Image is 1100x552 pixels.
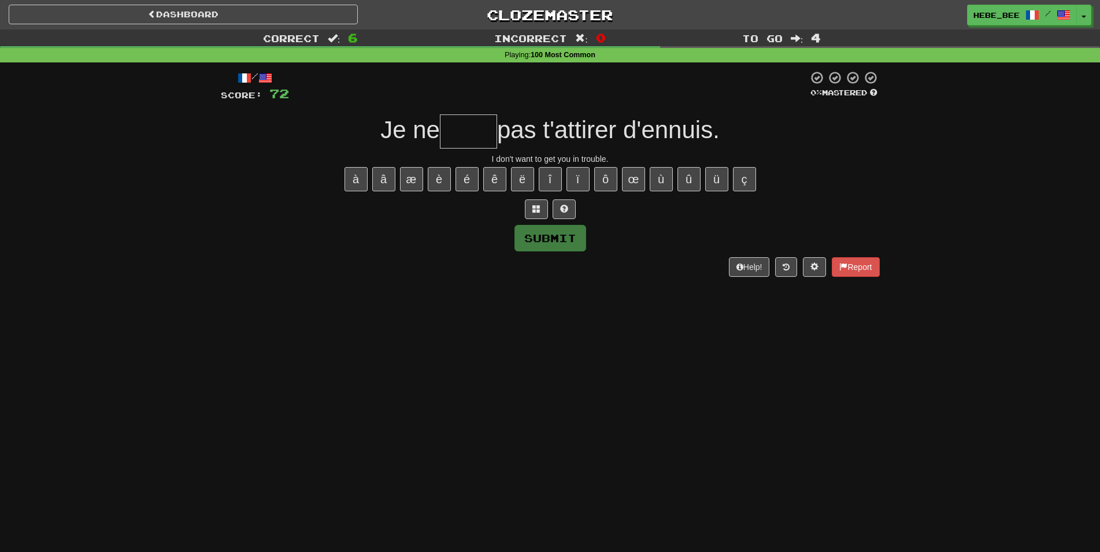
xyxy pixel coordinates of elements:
a: Clozemaster [375,5,724,25]
button: æ [400,167,423,191]
span: / [1045,9,1051,17]
span: 0 % [810,88,822,97]
span: 6 [348,31,358,45]
button: ü [705,167,728,191]
button: Help! [729,257,770,277]
span: 72 [269,86,289,101]
span: : [575,34,588,43]
span: Correct [263,32,320,44]
span: pas t'attirer d'ennuis. [497,116,720,143]
button: Submit [514,225,586,251]
div: / [221,71,289,85]
button: ç [733,167,756,191]
span: : [328,34,340,43]
button: î [539,167,562,191]
button: Round history (alt+y) [775,257,797,277]
button: Report [832,257,879,277]
a: Dashboard [9,5,358,24]
button: ù [650,167,673,191]
button: è [428,167,451,191]
button: à [345,167,368,191]
span: Incorrect [494,32,567,44]
div: I don't want to get you in trouble. [221,153,880,165]
button: œ [622,167,645,191]
button: û [677,167,701,191]
button: â [372,167,395,191]
button: ë [511,167,534,191]
span: Hebe_Bee [973,10,1020,20]
button: ï [566,167,590,191]
span: : [791,34,803,43]
span: Je ne [380,116,440,143]
button: ê [483,167,506,191]
span: To go [742,32,783,44]
span: 4 [811,31,821,45]
span: Score: [221,90,262,100]
div: Mastered [808,88,880,98]
button: ô [594,167,617,191]
button: Single letter hint - you only get 1 per sentence and score half the points! alt+h [553,199,576,219]
strong: 100 Most Common [531,51,595,59]
a: Hebe_Bee / [967,5,1077,25]
button: é [455,167,479,191]
span: 0 [596,31,606,45]
button: Switch sentence to multiple choice alt+p [525,199,548,219]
